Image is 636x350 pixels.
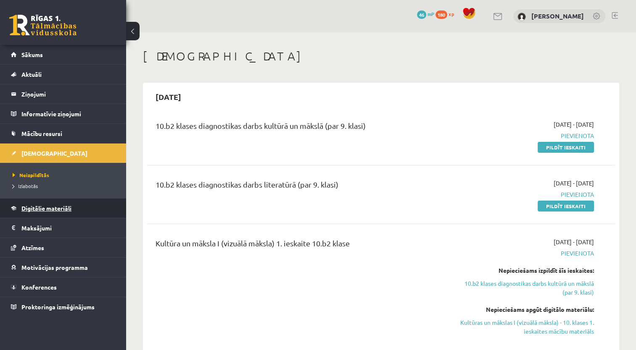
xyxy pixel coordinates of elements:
a: Konferences [11,277,116,297]
span: [DEMOGRAPHIC_DATA] [21,149,87,157]
span: xp [449,10,454,17]
a: Kultūras un mākslas I (vizuālā māksla) - 10. klases 1. ieskaites mācību materiāls [456,318,594,336]
a: Digitālie materiāli [11,199,116,218]
a: Mācību resursi [11,124,116,143]
h1: [DEMOGRAPHIC_DATA] [143,49,619,63]
span: [DATE] - [DATE] [554,120,594,129]
span: 46 [417,10,426,19]
a: Sākums [11,45,116,64]
a: Aktuāli [11,65,116,84]
span: Mācību resursi [21,130,62,137]
legend: Ziņojumi [21,84,116,104]
span: [DATE] - [DATE] [554,179,594,188]
span: mP [428,10,434,17]
span: [DATE] - [DATE] [554,238,594,246]
a: Ziņojumi [11,84,116,104]
a: Informatīvie ziņojumi [11,104,116,123]
span: Konferences [21,283,57,291]
img: Viktorija Reivita [517,13,526,21]
span: Pievienota [456,190,594,199]
a: [PERSON_NAME] [531,12,584,20]
span: Motivācijas programma [21,264,88,271]
a: Pildīt ieskaiti [538,201,594,212]
div: Nepieciešams apgūt digitālo materiālu: [456,305,594,314]
legend: Informatīvie ziņojumi [21,104,116,123]
a: Maksājumi [11,218,116,238]
a: 46 mP [417,10,434,17]
a: 180 xp [435,10,458,17]
div: Nepieciešams izpildīt šīs ieskaites: [456,266,594,275]
div: 10.b2 klases diagnostikas darbs literatūrā (par 9. klasi) [156,179,443,194]
span: Digitālie materiāli [21,204,71,212]
h2: [DATE] [147,87,190,107]
a: Motivācijas programma [11,258,116,277]
a: Rīgas 1. Tālmācības vidusskola [9,15,77,36]
a: Pildīt ieskaiti [538,142,594,153]
legend: Maksājumi [21,218,116,238]
a: Proktoringa izmēģinājums [11,297,116,316]
span: Atzīmes [21,244,44,251]
span: Pievienota [456,131,594,140]
a: [DEMOGRAPHIC_DATA] [11,144,116,163]
a: Izlabotās [13,182,118,190]
a: 10.b2 klases diagnostikas darbs kultūrā un mākslā (par 9. klasi) [456,279,594,297]
span: Neizpildītās [13,172,49,178]
span: Izlabotās [13,183,38,189]
span: 180 [435,10,447,19]
div: 10.b2 klases diagnostikas darbs kultūrā un mākslā (par 9. klasi) [156,120,443,136]
span: Proktoringa izmēģinājums [21,303,95,311]
a: Neizpildītās [13,171,118,179]
div: Kultūra un māksla I (vizuālā māksla) 1. ieskaite 10.b2 klase [156,238,443,253]
span: Pievienota [456,249,594,258]
a: Atzīmes [11,238,116,257]
span: Sākums [21,51,43,58]
span: Aktuāli [21,71,42,78]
